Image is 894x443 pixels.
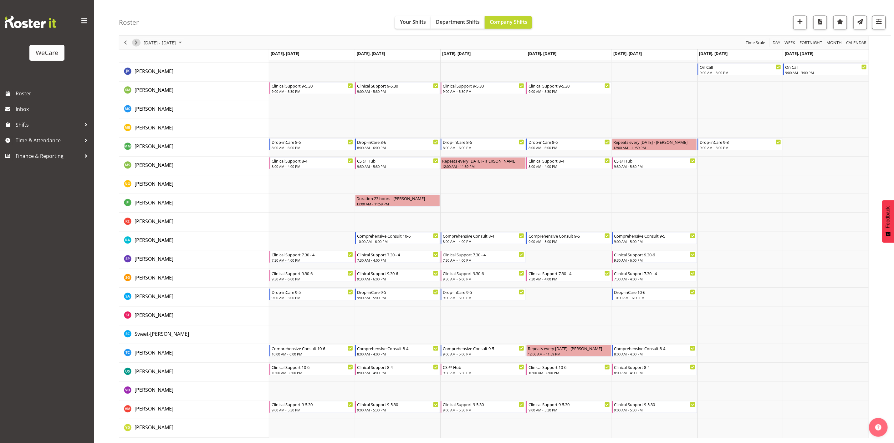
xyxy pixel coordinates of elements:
div: 10:00 AM - 6:00 PM [272,351,353,356]
div: Viktoriia Molchanova"s event - Clinical Support 9-5.30 Begin From Wednesday, September 3, 2025 at... [441,401,526,413]
div: Drop-inCare 10-6 [614,289,696,295]
button: Send a list of all shifts for the selected filtered period to all rostered employees. [853,16,867,29]
td: Victoria Oberzil resource [119,382,269,400]
div: Matthew Mckenzie"s event - Drop-inCare 8-6 Begin From Monday, September 1, 2025 at 8:00:00 AM GMT... [269,138,355,150]
div: Torry Cobb"s event - Comprehensive Consult 8-4 Begin From Tuesday, September 2, 2025 at 8:00:00 A... [355,345,440,357]
a: [PERSON_NAME] [135,405,173,413]
div: Clinical Support 9.30-6 [357,270,439,276]
button: Time Scale [745,39,766,47]
span: [PERSON_NAME] [135,237,173,244]
a: [PERSON_NAME] [135,236,173,244]
span: Fortnight [799,39,823,47]
div: Comprehensive Consult 10-6 [357,233,439,239]
div: 7:30 AM - 4:00 PM [272,258,353,263]
div: Clinical Support 8-4 [272,158,353,164]
div: 9:30 AM - 5:30 PM [443,370,524,375]
span: calendar [845,39,867,47]
div: WeCare [36,48,58,58]
div: Mehreen Sardar"s event - Clinical Support 8-4 Begin From Thursday, September 4, 2025 at 8:00:00 A... [526,157,611,169]
span: Department Shifts [436,18,480,25]
td: Mehreen Sardar resource [119,157,269,175]
div: Clinical Support 7.30 - 4 [443,251,524,258]
a: Sweet-[PERSON_NAME] [135,330,189,338]
div: 7:30 AM - 4:00 PM [443,258,524,263]
div: 9:00 AM - 5:00 PM [443,295,524,300]
span: [PERSON_NAME] [135,312,173,319]
div: 9:00 AM - 3:00 PM [700,145,781,150]
div: 10:00 AM - 6:00 PM [357,239,439,244]
span: [DATE], [DATE] [357,51,385,56]
div: Matthew Mckenzie"s event - Drop-inCare 8-6 Begin From Thursday, September 4, 2025 at 8:00:00 AM G... [526,138,611,150]
div: Next [131,36,141,49]
a: [PERSON_NAME] [135,86,173,94]
div: Comprehensive Consult 9-5 [614,233,696,239]
span: Roster [16,89,91,98]
div: Previous [120,36,131,49]
span: [PERSON_NAME] [135,405,173,412]
div: Comprehensive Consult 10-6 [272,345,353,351]
div: On Call [700,64,781,70]
div: Sabnam Pun"s event - Clinical Support 9.30-6 Begin From Friday, September 5, 2025 at 9:30:00 AM G... [612,251,697,263]
h4: Roster [119,19,139,26]
a: [PERSON_NAME] [135,218,173,225]
div: Kishendri Moodley"s event - Clinical Support 9-5.30 Begin From Thursday, September 4, 2025 at 9:0... [526,82,611,94]
span: Sweet-[PERSON_NAME] [135,330,189,337]
div: Mehreen Sardar"s event - CS @ Hub Begin From Friday, September 5, 2025 at 9:30:00 AM GMT+12:00 En... [612,157,697,169]
div: 10:00 AM - 6:00 PM [529,370,610,375]
div: 12:00 AM - 11:59 PM [528,351,610,356]
td: Rachel Els resource [119,213,269,232]
a: [PERSON_NAME] [135,105,173,113]
td: Rachna Anderson resource [119,232,269,250]
div: Clinical Support 8-4 [529,158,610,164]
div: Rachna Anderson"s event - Comprehensive Consult 9-5 Begin From Friday, September 5, 2025 at 9:00:... [612,232,697,244]
span: [PERSON_NAME] [135,87,173,93]
div: Viktoriia Molchanova"s event - Clinical Support 9-5.30 Begin From Thursday, September 4, 2025 at ... [526,401,611,413]
div: 9:00 AM - 3:00 PM [785,70,867,75]
div: Matthew Mckenzie"s event - Drop-inCare 8-6 Begin From Wednesday, September 3, 2025 at 8:00:00 AM ... [441,138,526,150]
div: Clinical Support 10-6 [272,364,353,370]
a: [PERSON_NAME] [135,255,173,263]
div: 8:00 AM - 6:00 PM [272,145,353,150]
div: Clinical Support 9-5.30 [357,83,439,89]
div: Rachna Anderson"s event - Comprehensive Consult 9-5 Begin From Thursday, September 4, 2025 at 9:0... [526,232,611,244]
span: Time & Attendance [16,136,81,145]
div: Clinical Support 7.30 - 4 [529,270,610,276]
span: Day [772,39,781,47]
div: 8:00 AM - 4:00 PM [529,164,610,169]
div: John Ko"s event - On Call Begin From Saturday, September 6, 2025 at 9:00:00 AM GMT+12:00 Ends At ... [697,63,783,75]
div: Kishendri Moodley"s event - Clinical Support 9-5.30 Begin From Monday, September 1, 2025 at 9:00:... [269,82,355,94]
div: 12:00 AM - 11:59 PM [357,201,439,206]
div: Viktoriia Molchanova"s event - Clinical Support 9-5.30 Begin From Friday, September 5, 2025 at 9:... [612,401,697,413]
div: Sanjita Gurung"s event - Clinical Support 9.30-6 Begin From Tuesday, September 2, 2025 at 9:30:00... [355,270,440,282]
div: Udani Senanayake"s event - CS @ Hub Begin From Wednesday, September 3, 2025 at 9:30:00 AM GMT+12:... [441,364,526,375]
span: [DATE], [DATE] [785,51,813,56]
div: 9:00 AM - 5:30 PM [357,408,439,413]
button: Download a PDF of the roster according to the set date range. [813,16,827,29]
div: 9:30 AM - 5:30 PM [357,164,439,169]
td: Sweet-Lin Chan resource [119,325,269,344]
td: Matthew Brewer resource [119,119,269,138]
span: [DATE], [DATE] [528,51,556,56]
div: 7:30 AM - 4:00 PM [357,258,439,263]
div: Drop-inCare 8-6 [357,139,439,145]
div: 8:00 AM - 4:00 PM [272,164,353,169]
div: Sarah Abbott"s event - Drop-inCare 9-5 Begin From Monday, September 1, 2025 at 9:00:00 AM GMT+12:... [269,289,355,300]
div: Clinical Support 9-5.30 [272,401,353,408]
a: [PERSON_NAME] [135,180,173,188]
div: Sanjita Gurung"s event - Clinical Support 9.30-6 Begin From Monday, September 1, 2025 at 9:30:00 ... [269,270,355,282]
span: [PERSON_NAME] [135,424,173,431]
div: Clinical Support 9.30-6 [443,270,524,276]
div: 8:00 AM - 4:00 PM [614,370,696,375]
span: Time Scale [745,39,766,47]
div: 8:00 AM - 6:00 PM [357,145,439,150]
td: Udani Senanayake resource [119,363,269,382]
div: On Call [785,64,867,70]
div: Sarah Abbott"s event - Drop-inCare 9-5 Begin From Tuesday, September 2, 2025 at 9:00:00 AM GMT+12... [355,289,440,300]
button: Highlight an important date within the roster. [833,16,847,29]
div: Drop-inCare 9-3 [700,139,781,145]
td: Natasha Ottley resource [119,175,269,194]
span: Month [826,39,842,47]
button: Previous [121,39,130,47]
div: Sabnam Pun"s event - Clinical Support 7.30 - 4 Begin From Monday, September 1, 2025 at 7:30:00 AM... [269,251,355,263]
span: [DATE], [DATE] [271,51,299,56]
